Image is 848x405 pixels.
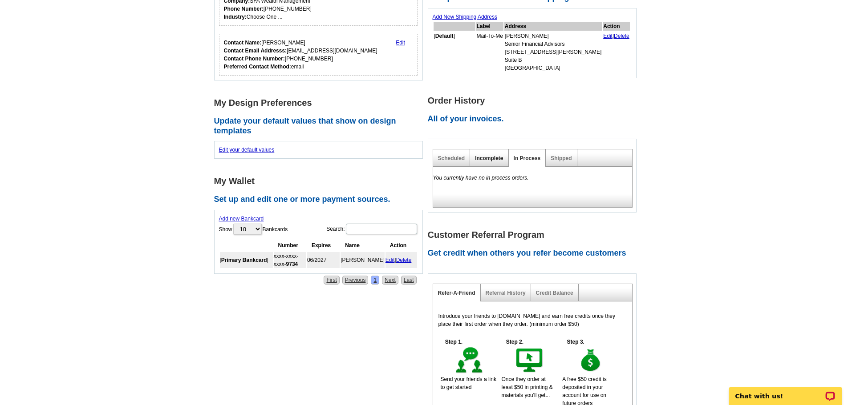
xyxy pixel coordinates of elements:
strong: Industry: [224,14,247,20]
strong: Contact Email Addresss: [224,48,287,54]
a: 1 [371,276,379,285]
strong: Preferred Contact Method: [224,64,291,70]
img: step-3.gif [576,346,606,375]
h1: Order History [428,96,641,105]
h1: My Wallet [214,176,428,186]
a: Edit [396,40,405,46]
th: Number [274,240,306,251]
a: Edit your default values [219,147,275,153]
span: Once they order at least $50 in printing & materials you'll get... [501,376,552,398]
label: Show Bankcards [219,223,288,236]
td: [ ] [220,252,273,268]
a: Delete [396,257,412,263]
th: Label [476,22,503,31]
a: Add New Shipping Address [433,14,497,20]
a: Last [401,276,417,285]
em: You currently have no in process orders. [433,175,529,181]
a: Shipped [551,155,572,161]
a: Add new Bankcard [219,216,264,222]
h2: Get credit when others you refer become customers [428,249,641,258]
th: Name [341,240,385,251]
h2: Set up and edit one or more payment sources. [214,195,428,205]
input: Search: [346,224,417,234]
div: [PERSON_NAME] [EMAIL_ADDRESS][DOMAIN_NAME] [PHONE_NUMBER] email [224,39,377,71]
td: xxxx-xxxx-xxxx- [274,252,306,268]
a: Delete [614,33,629,39]
a: Scheduled [438,155,465,161]
td: 06/2027 [307,252,340,268]
h2: Update your default values that show on design templates [214,116,428,136]
select: ShowBankcards [233,224,262,235]
img: step-2.gif [515,346,545,375]
a: Previous [342,276,369,285]
h5: Step 3. [562,338,589,346]
strong: Phone Number: [224,6,264,12]
h5: Step 1. [441,338,467,346]
a: Incomplete [475,155,503,161]
a: Credit Balance [536,290,573,296]
td: | [603,32,630,72]
b: Default [435,33,454,39]
h5: Step 2. [501,338,528,346]
a: First [324,276,339,285]
a: Referral History [486,290,526,296]
a: In Process [514,155,541,161]
th: Address [504,22,602,31]
th: Action [603,22,630,31]
p: Introduce your friends to [DOMAIN_NAME] and earn free credits once they place their first order w... [438,312,627,328]
img: step-1.gif [454,346,485,375]
h2: All of your invoices. [428,114,641,124]
td: [PERSON_NAME] [341,252,385,268]
h1: My Design Preferences [214,98,428,108]
iframe: LiveChat chat widget [723,377,848,405]
b: Primary Bankcard [221,257,267,263]
h1: Customer Referral Program [428,230,641,240]
strong: Contact Phone Number: [224,56,285,62]
td: Mail-To-Me [476,32,503,72]
label: Search: [326,223,418,235]
th: Expires [307,240,340,251]
span: Send your friends a link to get started [441,376,496,390]
a: Edit [385,257,395,263]
strong: Contact Name: [224,40,262,46]
a: Edit [603,33,613,39]
a: Next [382,276,398,285]
th: Action [385,240,417,251]
td: [PERSON_NAME] Senior Financial Advisors [STREET_ADDRESS][PERSON_NAME] Suite B [GEOGRAPHIC_DATA] [504,32,602,72]
td: | [385,252,417,268]
strong: 9734 [286,261,298,267]
td: [ ] [434,32,475,72]
a: Refer-A-Friend [438,290,475,296]
div: Who should we contact regarding order issues? [219,34,418,76]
